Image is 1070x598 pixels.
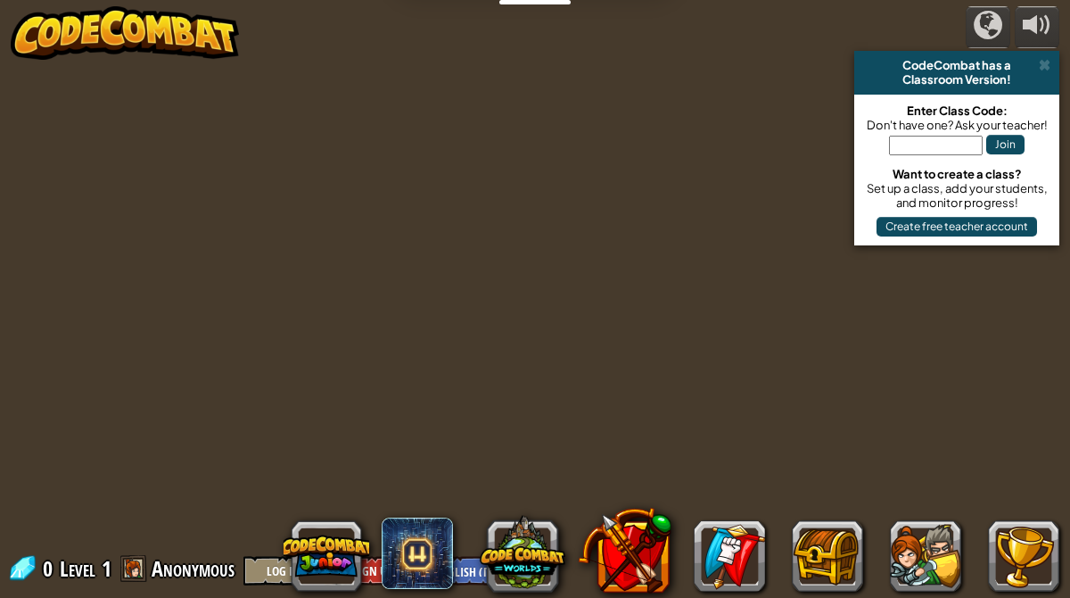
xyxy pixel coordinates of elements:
[863,118,1050,132] div: Don't have one? Ask your teacher!
[60,554,95,584] span: Level
[861,58,1052,72] div: CodeCombat has a
[877,217,1037,237] button: Create free teacher account
[1015,6,1059,48] button: Adjust volume
[11,6,239,60] img: CodeCombat - Learn how to code by playing a game
[243,556,324,586] button: Log In
[43,554,58,583] span: 0
[861,72,1052,87] div: Classroom Version!
[966,6,1010,48] button: Campaigns
[152,554,235,583] span: Anonymous
[986,135,1025,154] button: Join
[102,554,111,583] span: 1
[863,104,1050,118] div: Enter Class Code:
[863,181,1050,210] div: Set up a class, add your students, and monitor progress!
[863,167,1050,181] div: Want to create a class?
